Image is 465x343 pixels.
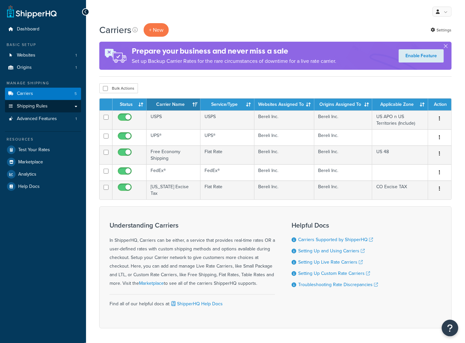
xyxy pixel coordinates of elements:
a: Marketplace [5,156,81,168]
a: Analytics [5,168,81,180]
td: Free Economy Shipping [147,146,201,164]
div: Resources [5,137,81,142]
td: Flat Rate [201,146,254,164]
span: Marketplace [18,159,43,165]
span: Shipping Rules [17,104,48,109]
a: Shipping Rules [5,100,81,112]
td: FedEx® [147,164,201,181]
td: UPS® [201,129,254,146]
span: Advanced Features [17,116,57,122]
span: Analytics [18,172,36,177]
a: Setting Up Live Rate Carriers [298,259,363,266]
td: US 48 [372,146,428,164]
td: Bereli Inc. [255,146,314,164]
button: Open Resource Center [442,320,458,336]
td: Bereli Inc. [314,164,373,181]
a: Setting Up and Using Carriers [298,247,365,254]
span: Origins [17,65,32,70]
th: Action [428,99,451,110]
th: Status: activate to sort column ascending [113,99,147,110]
span: Test Your Rates [18,147,50,153]
td: Bereli Inc. [255,164,314,181]
td: Bereli Inc. [314,146,373,164]
h3: Understanding Carriers [110,222,275,229]
a: Dashboard [5,23,81,35]
a: Help Docs [5,181,81,193]
td: Bereli Inc. [314,129,373,146]
td: UPS® [147,129,201,146]
td: USPS [147,110,201,129]
a: Setting Up Custom Rate Carriers [298,270,370,277]
h1: Carriers [99,23,131,36]
div: In ShipperHQ, Carriers can be either, a service that provides real-time rates OR a user-defined r... [110,222,275,288]
th: Carrier Name: activate to sort column ascending [147,99,201,110]
td: Bereli Inc. [255,181,314,199]
a: Origins 1 [5,62,81,74]
a: Carriers 5 [5,88,81,100]
span: 1 [75,53,77,58]
a: Troubleshooting Rate Discrepancies [298,281,378,288]
a: Advanced Features 1 [5,113,81,125]
button: Bulk Actions [99,83,138,93]
a: Test Your Rates [5,144,81,156]
a: Enable Feature [399,49,444,63]
a: Marketplace [139,280,164,287]
a: ShipperHQ Help Docs [170,300,223,307]
th: Origins Assigned To: activate to sort column ascending [314,99,373,110]
span: 1 [75,65,77,70]
td: USPS [201,110,254,129]
td: Bereli Inc. [314,181,373,199]
a: Settings [431,25,452,35]
h3: Helpful Docs [292,222,378,229]
div: Manage Shipping [5,80,81,86]
li: Origins [5,62,81,74]
span: Websites [17,53,35,58]
img: ad-rules-rateshop-fe6ec290ccb7230408bd80ed9643f0289d75e0ffd9eb532fc0e269fcd187b520.png [99,42,132,70]
th: Websites Assigned To: activate to sort column ascending [255,99,314,110]
div: Basic Setup [5,42,81,48]
li: Carriers [5,88,81,100]
span: Help Docs [18,184,40,190]
td: Bereli Inc. [255,129,314,146]
th: Service/Type: activate to sort column ascending [201,99,254,110]
td: US APO n US Territories (Include) [372,110,428,129]
td: [US_STATE] Excise Tax [147,181,201,199]
th: Applicable Zone: activate to sort column ascending [372,99,428,110]
td: Bereli Inc. [255,110,314,129]
span: 5 [74,91,77,97]
button: + New [144,23,169,37]
a: ShipperHQ Home [7,5,57,18]
td: Flat Rate [201,181,254,199]
a: Carriers Supported by ShipperHQ [298,236,373,243]
td: FedEx® [201,164,254,181]
a: Websites 1 [5,49,81,62]
h4: Prepare your business and never miss a sale [132,46,336,57]
td: CO Excise TAX [372,181,428,199]
span: 1 [75,116,77,122]
td: Bereli Inc. [314,110,373,129]
li: Advanced Features [5,113,81,125]
span: Carriers [17,91,33,97]
li: Websites [5,49,81,62]
p: Set up Backup Carrier Rates for the rare circumstances of downtime for a live rate carrier. [132,57,336,66]
span: Dashboard [17,26,39,32]
div: Find all of our helpful docs at: [110,294,275,308]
